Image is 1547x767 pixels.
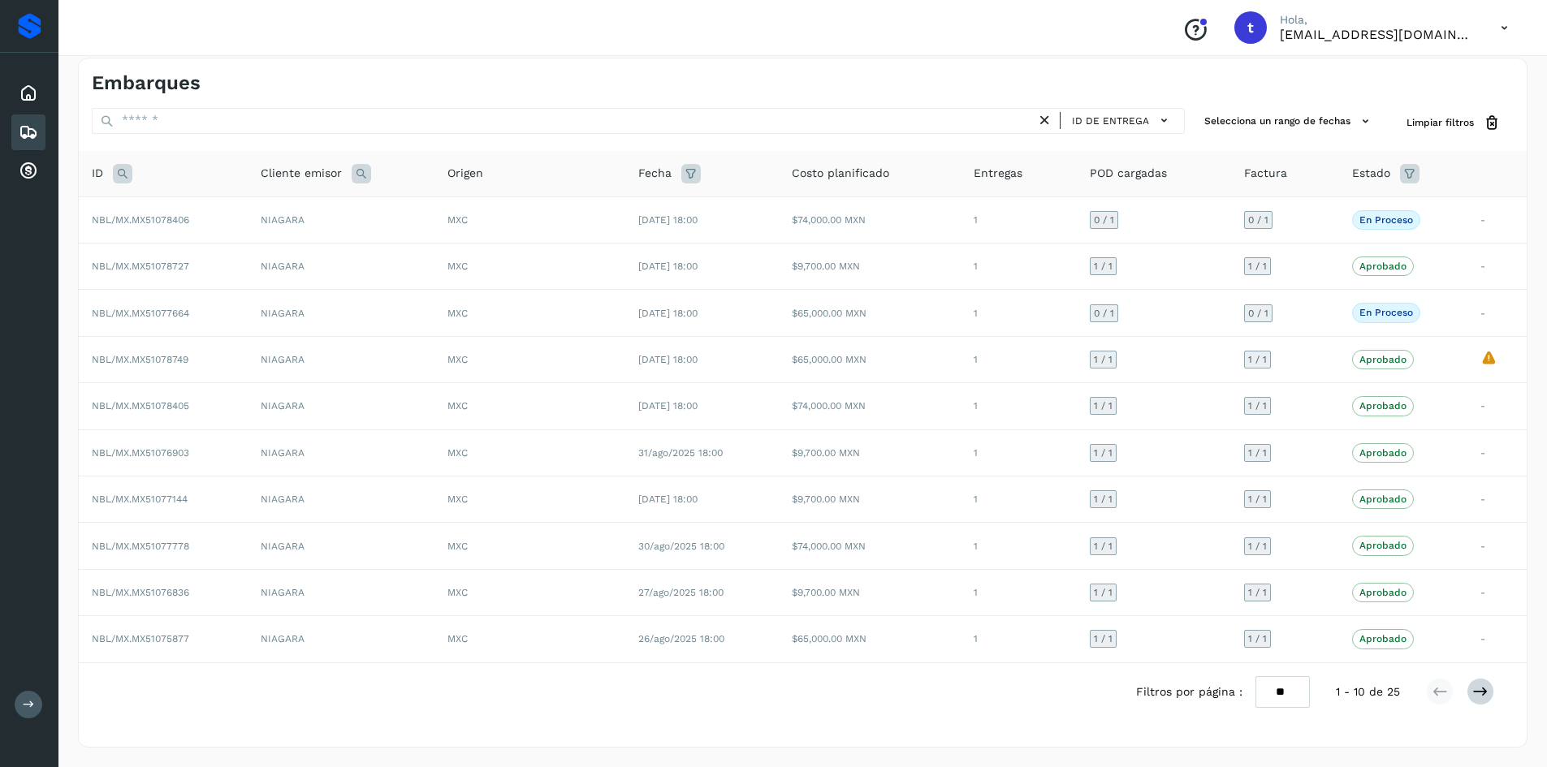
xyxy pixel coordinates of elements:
[779,616,961,662] td: $65,000.00 MXN
[961,616,1076,662] td: 1
[248,290,434,336] td: NIAGARA
[447,493,468,505] span: MXC
[92,400,189,412] span: NBL/MX.MX51078405
[92,71,201,95] h4: Embarques
[1336,683,1400,700] span: 1 - 10 de 25
[1094,355,1113,364] span: 1 / 1
[447,165,483,182] span: Origen
[11,153,45,189] div: Cuentas por cobrar
[1467,383,1527,429] td: -
[779,569,961,615] td: $9,700.00 MXN
[1359,633,1407,644] p: Aprobado
[447,541,468,552] span: MXC
[92,587,189,598] span: NBL/MX.MX51076836
[961,336,1076,382] td: 1
[1467,569,1527,615] td: -
[92,308,189,319] span: NBL/MX.MX51077664
[1280,27,1475,42] p: teamgcabrera@traffictech.com
[447,214,468,226] span: MXC
[779,243,961,290] td: $9,700.00 MXN
[1248,448,1267,458] span: 1 / 1
[447,447,468,459] span: MXC
[1352,165,1390,182] span: Estado
[92,493,188,505] span: NBL/MX.MX51077144
[1394,108,1514,138] button: Limpiar filtros
[248,569,434,615] td: NIAGARA
[447,308,468,319] span: MXC
[1467,196,1527,243] td: -
[1248,401,1267,411] span: 1 / 1
[974,165,1022,182] span: Entregas
[1280,13,1475,27] p: Hola,
[1072,114,1149,128] span: ID de entrega
[1094,308,1114,318] span: 0 / 1
[1359,493,1407,505] p: Aprobado
[1359,261,1407,272] p: Aprobado
[1407,115,1474,130] span: Limpiar filtros
[92,447,189,459] span: NBL/MX.MX51076903
[1359,214,1413,226] p: En proceso
[779,290,961,336] td: $65,000.00 MXN
[1067,109,1178,132] button: ID de entrega
[11,75,45,111] div: Inicio
[961,243,1076,290] td: 1
[248,476,434,523] td: NIAGARA
[1094,448,1113,458] span: 1 / 1
[779,476,961,523] td: $9,700.00 MXN
[961,429,1076,476] td: 1
[1359,354,1407,365] p: Aprobado
[638,541,724,552] span: 30/ago/2025 18:00
[1467,523,1527,569] td: -
[1359,400,1407,412] p: Aprobado
[1467,476,1527,523] td: -
[638,587,724,598] span: 27/ago/2025 18:00
[779,523,961,569] td: $74,000.00 MXN
[1248,588,1267,597] span: 1 / 1
[447,587,468,598] span: MXC
[1094,588,1113,597] span: 1 / 1
[1359,447,1407,459] p: Aprobado
[447,633,468,644] span: MXC
[1359,587,1407,598] p: Aprobado
[638,308,698,319] span: [DATE] 18:00
[638,165,672,182] span: Fecha
[261,165,342,182] span: Cliente emisor
[961,383,1076,429] td: 1
[447,354,468,365] span: MXC
[961,290,1076,336] td: 1
[1467,429,1527,476] td: -
[961,523,1076,569] td: 1
[779,196,961,243] td: $74,000.00 MXN
[638,354,698,365] span: [DATE] 18:00
[248,429,434,476] td: NIAGARA
[1467,616,1527,662] td: -
[92,214,189,226] span: NBL/MX.MX51078406
[1248,634,1267,644] span: 1 / 1
[792,165,889,182] span: Costo planificado
[1094,541,1113,551] span: 1 / 1
[1467,290,1527,336] td: -
[248,523,434,569] td: NIAGARA
[638,400,698,412] span: [DATE] 18:00
[638,261,698,272] span: [DATE] 18:00
[1094,401,1113,411] span: 1 / 1
[1359,307,1413,318] p: En proceso
[92,261,189,272] span: NBL/MX.MX51078727
[1094,634,1113,644] span: 1 / 1
[961,569,1076,615] td: 1
[638,493,698,505] span: [DATE] 18:00
[779,336,961,382] td: $65,000.00 MXN
[1359,540,1407,551] p: Aprobado
[11,114,45,150] div: Embarques
[248,616,434,662] td: NIAGARA
[1198,108,1381,135] button: Selecciona un rango de fechas
[1136,683,1242,700] span: Filtros por página :
[1248,494,1267,504] span: 1 / 1
[447,400,468,412] span: MXC
[961,196,1076,243] td: 1
[961,476,1076,523] td: 1
[92,633,189,644] span: NBL/MX.MX51075877
[1094,261,1113,271] span: 1 / 1
[92,165,103,182] span: ID
[1244,165,1287,182] span: Factura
